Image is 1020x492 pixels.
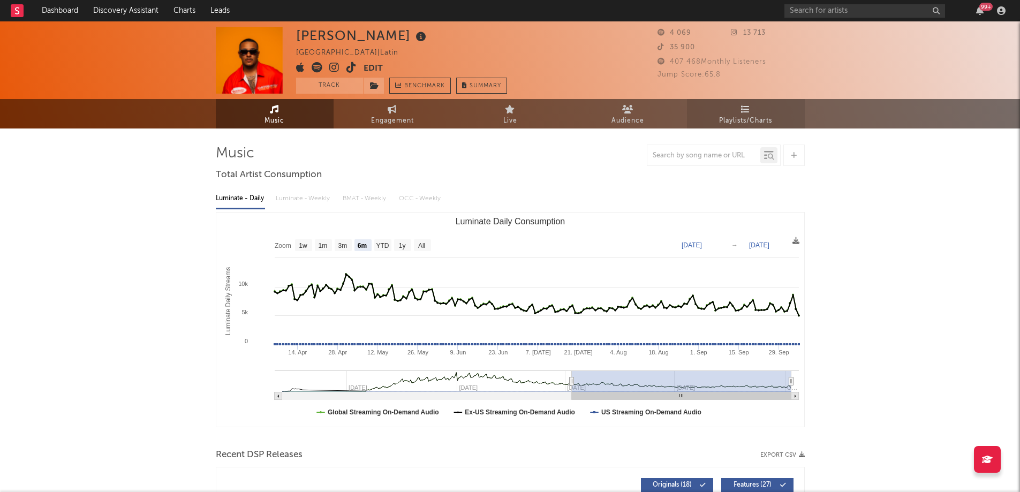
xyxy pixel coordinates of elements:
[216,449,303,461] span: Recent DSP Releases
[728,482,777,488] span: Features ( 27 )
[658,71,721,78] span: Jump Score: 65.8
[241,309,248,315] text: 5k
[610,349,626,355] text: 4. Aug
[404,80,445,93] span: Benchmark
[564,349,592,355] text: 21. [DATE]
[465,408,575,416] text: Ex-US Streaming On-Demand Audio
[407,349,428,355] text: 26. May
[721,478,794,492] button: Features(27)
[979,3,993,11] div: 99 +
[658,29,691,36] span: 4 069
[364,62,383,75] button: Edit
[658,58,766,65] span: 407 468 Monthly Listeners
[690,349,707,355] text: 1. Sep
[470,83,501,89] span: Summary
[296,27,429,44] div: [PERSON_NAME]
[318,242,327,249] text: 1m
[418,242,425,249] text: All
[525,349,550,355] text: 7. [DATE]
[244,338,247,344] text: 0
[371,115,414,127] span: Engagement
[216,190,265,208] div: Luminate - Daily
[357,242,366,249] text: 6m
[338,242,347,249] text: 3m
[768,349,789,355] text: 29. Sep
[658,44,695,51] span: 35 900
[728,349,749,355] text: 15. Sep
[784,4,945,18] input: Search for artists
[611,115,644,127] span: Audience
[296,78,363,94] button: Track
[328,349,347,355] text: 28. Apr
[682,241,702,249] text: [DATE]
[376,242,389,249] text: YTD
[389,78,451,94] a: Benchmark
[216,169,322,181] span: Total Artist Consumption
[787,384,797,391] text: O…
[296,47,411,59] div: [GEOGRAPHIC_DATA] | Latin
[647,152,760,160] input: Search by song name or URL
[731,241,738,249] text: →
[275,242,291,249] text: Zoom
[216,213,804,427] svg: Luminate Daily Consumption
[265,115,284,127] span: Music
[299,242,307,249] text: 1w
[569,99,687,128] a: Audience
[238,281,248,287] text: 10k
[648,349,668,355] text: 18. Aug
[224,267,232,335] text: Luminate Daily Streams
[456,78,507,94] button: Summary
[760,452,805,458] button: Export CSV
[398,242,405,249] text: 1y
[648,482,697,488] span: Originals ( 18 )
[334,99,451,128] a: Engagement
[216,99,334,128] a: Music
[455,217,565,226] text: Luminate Daily Consumption
[749,241,769,249] text: [DATE]
[687,99,805,128] a: Playlists/Charts
[641,478,713,492] button: Originals(18)
[488,349,508,355] text: 23. Jun
[288,349,307,355] text: 14. Apr
[503,115,517,127] span: Live
[601,408,701,416] text: US Streaming On-Demand Audio
[719,115,772,127] span: Playlists/Charts
[731,29,766,36] span: 13 713
[367,349,389,355] text: 12. May
[976,6,984,15] button: 99+
[450,349,466,355] text: 9. Jun
[328,408,439,416] text: Global Streaming On-Demand Audio
[451,99,569,128] a: Live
